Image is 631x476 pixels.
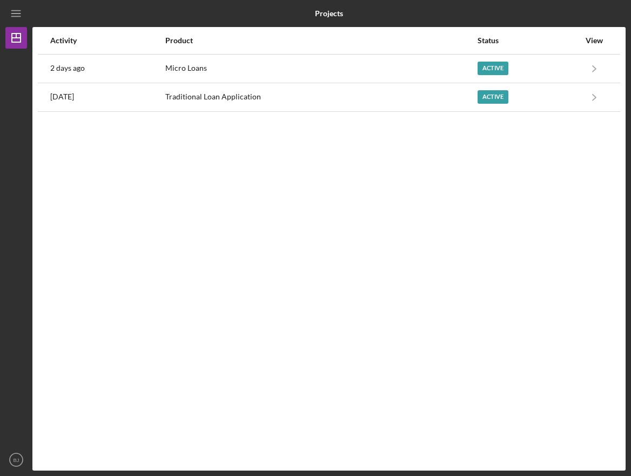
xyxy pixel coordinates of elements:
[50,64,85,72] time: 2025-10-07 03:11
[13,457,19,463] text: BJ
[165,55,476,82] div: Micro Loans
[165,36,476,45] div: Product
[315,9,343,18] b: Projects
[5,449,27,471] button: BJ
[165,84,476,111] div: Traditional Loan Application
[581,36,608,45] div: View
[478,36,580,45] div: Status
[50,92,74,101] time: 2025-07-07 17:34
[50,36,164,45] div: Activity
[478,62,508,75] div: Active
[478,90,508,104] div: Active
